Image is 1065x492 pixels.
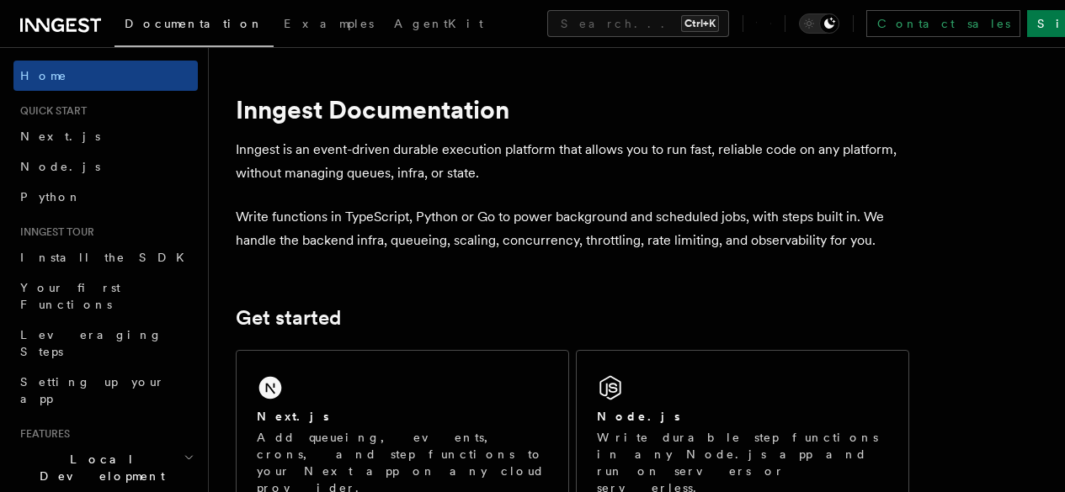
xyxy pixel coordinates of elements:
span: Install the SDK [20,251,194,264]
span: Setting up your app [20,375,165,405]
span: Documentation [125,17,264,30]
button: Local Development [13,444,198,491]
span: AgentKit [394,17,483,30]
kbd: Ctrl+K [681,15,719,32]
span: Examples [284,17,374,30]
span: Features [13,427,70,441]
a: Examples [274,5,384,45]
a: Python [13,182,198,212]
p: Inngest is an event-driven durable execution platform that allows you to run fast, reliable code ... [236,138,909,185]
button: Search...Ctrl+K [547,10,729,37]
a: Documentation [114,5,274,47]
span: Leveraging Steps [20,328,162,358]
span: Quick start [13,104,87,118]
span: Python [20,190,82,204]
a: Install the SDK [13,242,198,272]
span: Your first Functions [20,281,120,311]
a: Next.js [13,121,198,151]
a: Your first Functions [13,272,198,320]
span: Local Development [13,451,184,484]
h2: Node.js [597,408,680,425]
button: Toggle dark mode [799,13,839,34]
span: Node.js [20,160,100,173]
span: Home [20,67,67,84]
h2: Next.js [257,408,329,425]
a: Node.js [13,151,198,182]
a: AgentKit [384,5,493,45]
a: Contact sales [866,10,1020,37]
a: Setting up your app [13,367,198,414]
h1: Inngest Documentation [236,94,909,124]
span: Next.js [20,130,100,143]
span: Inngest tour [13,225,94,239]
a: Leveraging Steps [13,320,198,367]
p: Write functions in TypeScript, Python or Go to power background and scheduled jobs, with steps bu... [236,205,909,252]
a: Home [13,61,198,91]
a: Get started [236,306,341,330]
